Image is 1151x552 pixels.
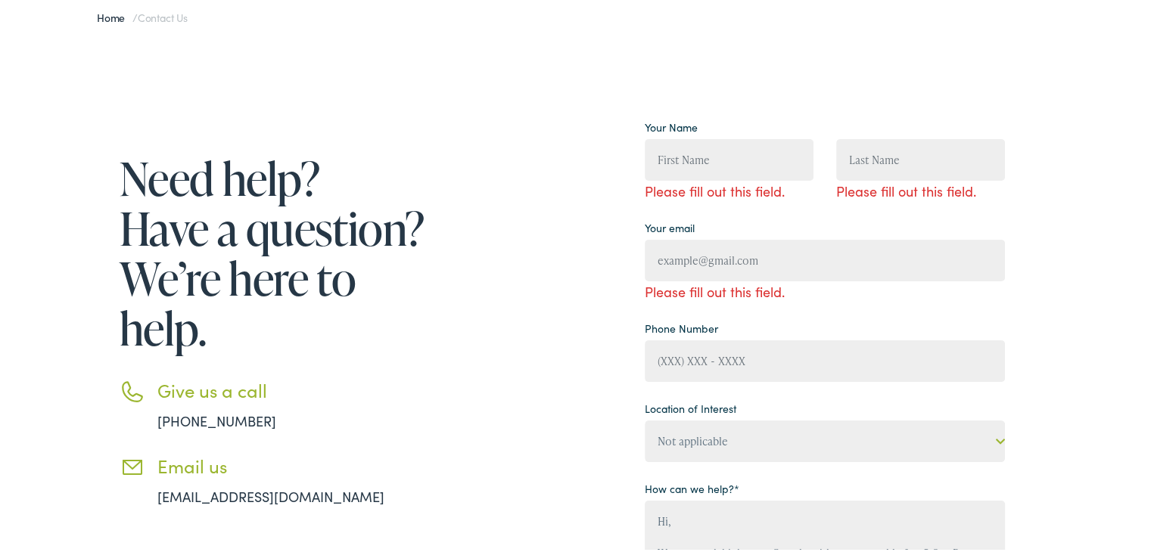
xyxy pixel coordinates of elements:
a: Home [97,7,132,22]
input: (XXX) XXX - XXXX [645,337,1005,379]
span: Contact Us [138,7,188,22]
label: How can we help? [645,478,739,494]
input: Last Name [836,136,1005,178]
h1: Need help? Have a question? We’re here to help. [120,150,430,350]
label: Your Name [645,116,698,132]
label: Phone Number [645,318,718,333]
a: [EMAIL_ADDRESS][DOMAIN_NAME] [157,484,384,503]
span: / [97,7,188,22]
span: Please fill out this field. [645,178,813,198]
a: [PHONE_NUMBER] [157,408,276,427]
span: Please fill out this field. [645,278,1005,299]
h3: Give us a call [157,377,430,398]
label: Location of Interest [645,398,736,414]
input: First Name [645,136,813,178]
span: Please fill out this field. [836,178,1005,198]
h3: Email us [157,452,430,474]
label: Your email [645,217,695,233]
input: example@gmail.com [645,237,1005,278]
